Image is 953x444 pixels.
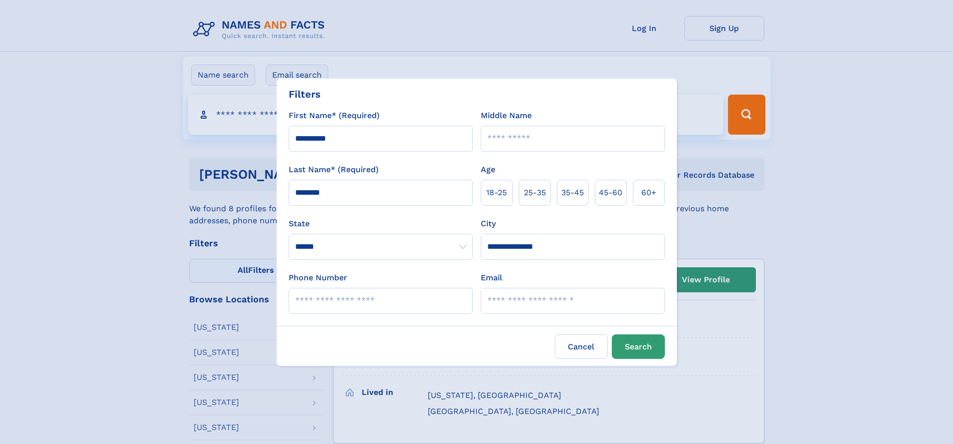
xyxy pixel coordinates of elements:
[289,218,473,230] label: State
[561,187,584,199] span: 35‑45
[481,110,532,122] label: Middle Name
[641,187,656,199] span: 60+
[481,164,495,176] label: Age
[524,187,546,199] span: 25‑35
[599,187,622,199] span: 45‑60
[289,110,380,122] label: First Name* (Required)
[289,272,347,284] label: Phone Number
[555,334,608,359] label: Cancel
[481,272,502,284] label: Email
[481,218,496,230] label: City
[289,164,379,176] label: Last Name* (Required)
[612,334,665,359] button: Search
[289,87,321,102] div: Filters
[486,187,507,199] span: 18‑25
